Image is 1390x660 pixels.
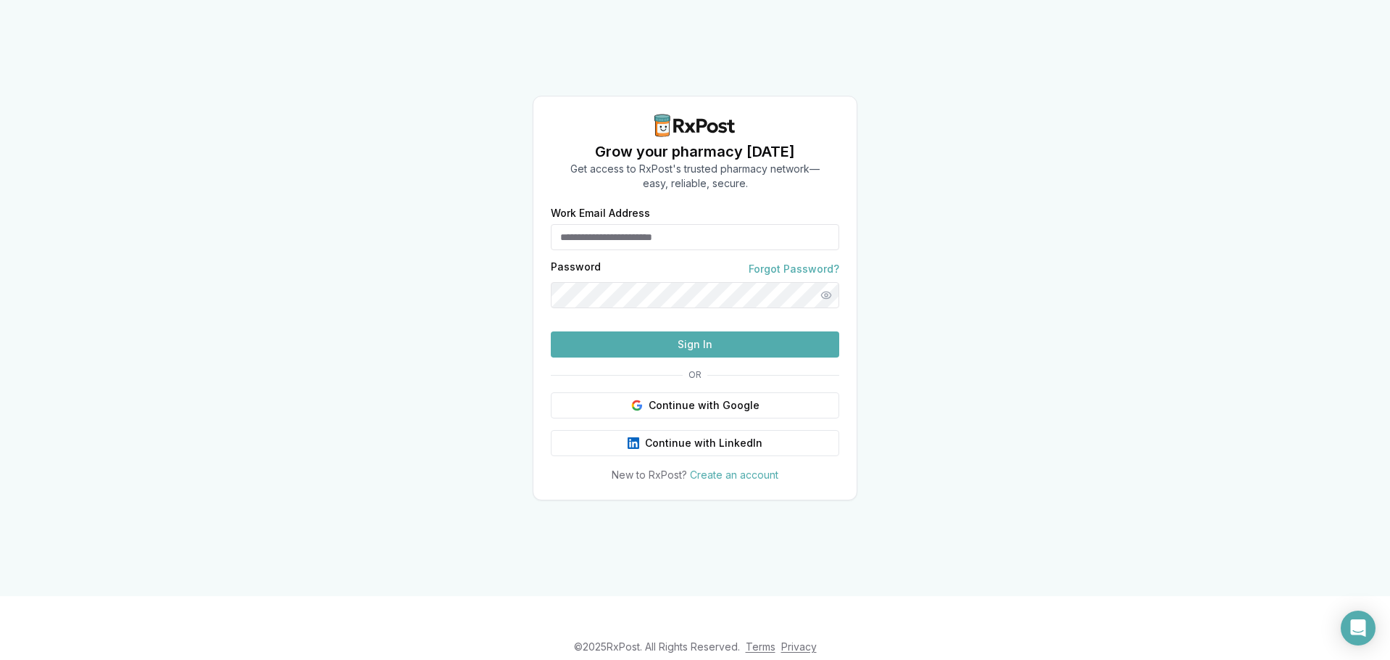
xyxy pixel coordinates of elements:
button: Show password [813,282,839,308]
a: Terms [746,640,775,653]
p: Get access to RxPost's trusted pharmacy network— easy, reliable, secure. [570,162,820,191]
button: Continue with Google [551,392,839,418]
a: Privacy [781,640,817,653]
a: Create an account [690,469,778,481]
img: LinkedIn [628,437,639,449]
label: Password [551,262,601,276]
a: Forgot Password? [749,262,839,276]
img: RxPost Logo [649,114,741,137]
h1: Grow your pharmacy [DATE] [570,141,820,162]
span: New to RxPost? [612,469,687,481]
div: Open Intercom Messenger [1341,611,1376,645]
img: Google [631,400,643,411]
button: Sign In [551,331,839,358]
label: Work Email Address [551,208,839,218]
span: OR [683,369,707,381]
button: Continue with LinkedIn [551,430,839,456]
